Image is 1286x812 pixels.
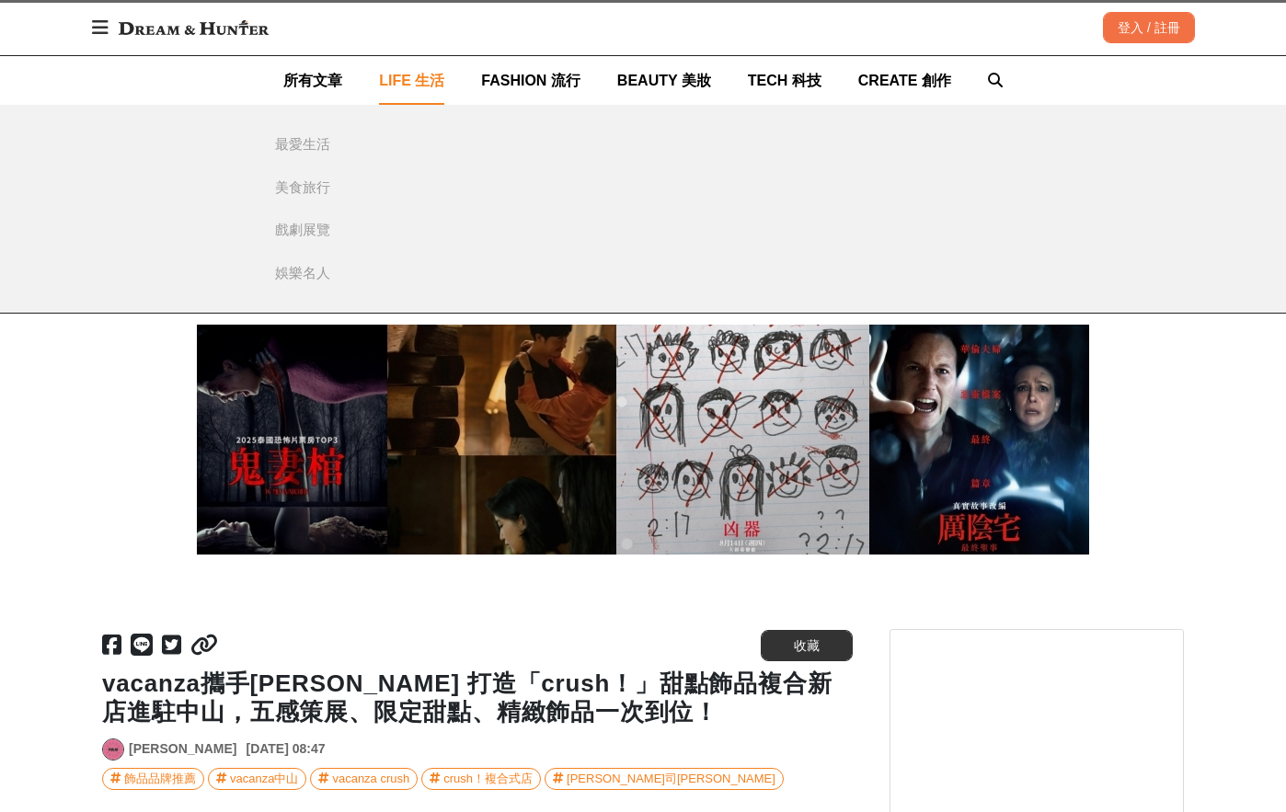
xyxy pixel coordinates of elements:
div: 飾品品牌推薦 [124,769,196,789]
a: [PERSON_NAME]司[PERSON_NAME] [545,768,784,790]
span: TECH 科技 [748,73,821,88]
a: 戲劇展覽 [275,220,367,241]
a: 所有文章 [283,56,342,105]
a: Avatar [102,738,124,761]
img: Avatar [103,739,123,760]
div: 娛樂名人 [275,263,330,284]
span: BEAUTY 美妝 [617,73,711,88]
a: CREATE 創作 [858,56,951,105]
a: LIFE 生活 [379,56,444,105]
div: vacanza crush [332,769,409,789]
a: vacanza crush [310,768,418,790]
span: LIFE 生活 [379,73,444,88]
a: [PERSON_NAME] [129,739,236,759]
a: 最愛生活 [275,134,367,155]
a: TECH 科技 [748,56,821,105]
a: 飾品品牌推薦 [102,768,204,790]
div: 登入 / 註冊 [1103,12,1195,43]
span: 所有文章 [283,73,342,88]
div: 戲劇展覽 [275,220,330,241]
button: 收藏 [761,630,853,661]
h1: vacanza攜手[PERSON_NAME] 打造「crush！」甜點飾品複合新店進駐中山，五感策展、限定甜點、精緻飾品一次到位！ [102,669,853,726]
div: 最愛生活 [275,134,330,155]
span: FASHION 流行 [481,73,580,88]
a: crush！複合式店 [421,768,541,790]
div: [DATE] 08:47 [246,739,325,759]
div: [PERSON_NAME]司[PERSON_NAME] [567,769,775,789]
div: 美食旅行 [275,177,330,199]
a: 美食旅行 [275,177,367,199]
a: 娛樂名人 [275,263,367,284]
a: BEAUTY 美妝 [617,56,711,105]
div: vacanza中山 [230,769,298,789]
a: vacanza中山 [208,768,306,790]
a: FASHION 流行 [481,56,580,105]
img: 2025恐怖片推薦：最新泰國、越南、歐美、台灣驚悚、鬼片電影一覽！膽小者慎入！ [197,325,1089,555]
span: CREATE 創作 [858,73,951,88]
div: crush！複合式店 [443,769,533,789]
img: Dream & Hunter [109,11,278,44]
